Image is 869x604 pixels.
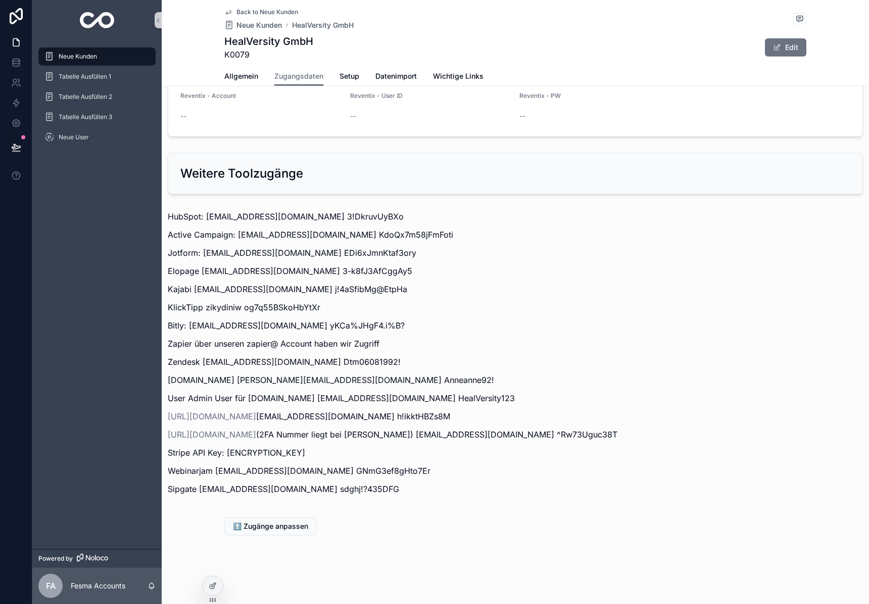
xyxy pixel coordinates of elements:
[168,265,863,277] p: Elopage [EMAIL_ADDRESS][DOMAIN_NAME] 3-k8fJ3AfCggAy5
[168,429,256,440] a: [URL][DOMAIN_NAME]
[180,166,303,182] h2: Weitere Toolzugänge
[168,247,863,259] p: Jotform: [EMAIL_ADDRESS][DOMAIN_NAME] EDi6xJmnKtaf3ory
[38,128,156,146] a: Neue User
[59,73,111,81] span: Tabelle Ausfüllen 1
[168,210,863,223] p: HubSpot: [EMAIL_ADDRESS][DOMAIN_NAME] 3!DkruvUyBXo
[59,52,97,61] span: Neue Kunden
[38,108,156,126] a: Tabelle Ausfüllen 3
[71,581,125,591] p: Fesma Accounts
[224,34,313,48] h1: HealVersity GmbH
[180,92,236,99] span: Reventix - Account
[38,88,156,106] a: Tabelle Ausfüllen 2
[350,111,356,121] span: --
[80,12,115,28] img: App logo
[233,521,308,531] span: ⬆️ Zugänge anpassen
[224,8,298,16] a: Back to Neue Kunden
[519,92,561,99] span: Reventix - PW
[168,229,863,241] p: Active Campaign: [EMAIL_ADDRESS][DOMAIN_NAME] KdoQx7m58jFmFoti
[168,338,863,350] p: Zapier über unseren zapier@ Account haben wir Zugriff
[168,428,863,441] p: (2FA Nummer liegt bei [PERSON_NAME]) [EMAIL_ADDRESS][DOMAIN_NAME] ^Rw73Uguc38T
[59,113,112,121] span: Tabelle Ausfüllen 3
[433,67,484,87] a: Wichtige Links
[340,71,359,81] span: Setup
[59,93,112,101] span: Tabelle Ausfüllen 2
[32,549,162,568] a: Powered by
[168,301,863,313] p: KlickTipp zikydiniw og7q55BSkoHbYtXr
[292,20,354,30] a: HealVersity GmbH
[168,319,863,332] p: Bitly: [EMAIL_ADDRESS][DOMAIN_NAME] yKCa%JHgF4.i%B?
[59,133,89,141] span: Neue User
[168,447,863,459] p: Stripe API Key: [ENCRYPTION_KEY]
[168,483,863,495] p: Sipgate [EMAIL_ADDRESS][DOMAIN_NAME] sdghj!?435DFG
[38,47,156,66] a: Neue Kunden
[168,283,863,295] p: Kajabi [EMAIL_ADDRESS][DOMAIN_NAME] j!4aSfibMg@EtpHa
[224,67,258,87] a: Allgemein
[168,410,863,422] p: [EMAIL_ADDRESS][DOMAIN_NAME] h!ikktHBZs8M
[168,374,863,386] p: [DOMAIN_NAME] [PERSON_NAME][EMAIL_ADDRESS][DOMAIN_NAME] Anneanne92!
[168,465,863,477] p: Webinarjam [EMAIL_ADDRESS][DOMAIN_NAME] GNmG3ef8gHto7Er
[340,67,359,87] a: Setup
[38,68,156,86] a: Tabelle Ausfüllen 1
[224,48,313,61] span: K0079
[274,71,323,81] span: Zugangsdaten
[168,411,256,421] a: [URL][DOMAIN_NAME]
[224,71,258,81] span: Allgemein
[765,38,806,57] button: Edit
[350,92,403,99] span: Reventix - User ID
[224,20,282,30] a: Neue Kunden
[38,555,73,563] span: Powered by
[224,517,317,535] button: ⬆️ Zugänge anpassen
[236,8,298,16] span: Back to Neue Kunden
[168,392,863,404] p: User Admin User für [DOMAIN_NAME] [EMAIL_ADDRESS][DOMAIN_NAME] HealVersity123
[519,111,525,121] span: --
[375,71,417,81] span: Datenimport
[236,20,282,30] span: Neue Kunden
[32,40,162,159] div: scrollable content
[46,580,56,592] span: FA
[180,111,186,121] span: --
[168,356,863,368] p: Zendesk [EMAIL_ADDRESS][DOMAIN_NAME] Dtm06081992!
[433,71,484,81] span: Wichtige Links
[274,67,323,86] a: Zugangsdaten
[375,67,417,87] a: Datenimport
